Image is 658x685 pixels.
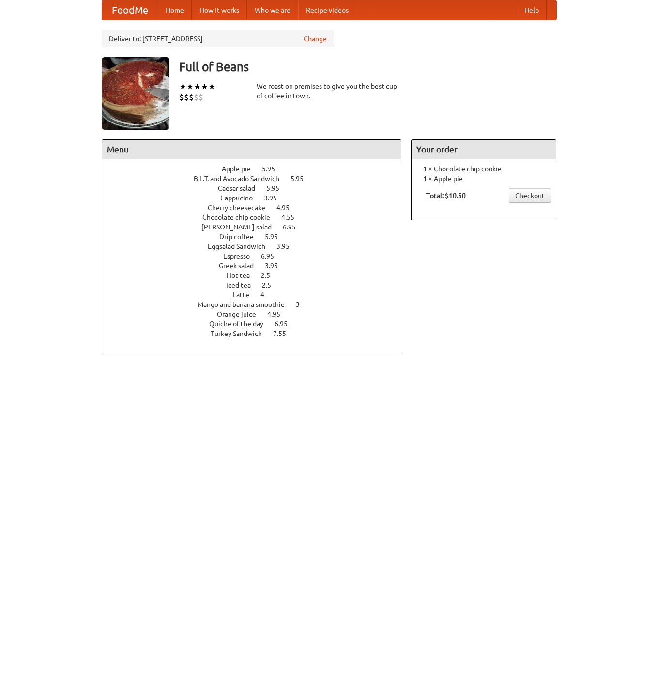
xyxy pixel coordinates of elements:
[276,243,299,250] span: 3.95
[416,164,551,174] li: 1 × Chocolate chip cookie
[296,301,309,308] span: 3
[257,81,402,101] div: We roast on premises to give you the best cup of coffee in town.
[265,233,288,241] span: 5.95
[208,204,307,212] a: Cherry cheesecake 4.95
[211,330,304,337] a: Turkey Sandwich 7.55
[208,81,215,92] li: ★
[201,223,281,231] span: [PERSON_NAME] salad
[304,34,327,44] a: Change
[247,0,298,20] a: Who we are
[275,320,297,328] span: 6.95
[267,310,290,318] span: 4.95
[102,30,334,47] div: Deliver to: [STREET_ADDRESS]
[202,213,312,221] a: Chocolate chip cookie 4.55
[184,92,189,103] li: $
[189,92,194,103] li: $
[233,291,282,299] a: Latte 4
[201,223,314,231] a: [PERSON_NAME] salad 6.95
[266,184,289,192] span: 5.95
[261,272,280,279] span: 2.5
[218,184,297,192] a: Caesar salad 5.95
[194,92,199,103] li: $
[199,92,203,103] li: $
[227,272,288,279] a: Hot tea 2.5
[219,233,263,241] span: Drip coffee
[222,165,260,173] span: Apple pie
[179,57,557,76] h3: Full of Beans
[412,140,556,159] h4: Your order
[517,0,547,20] a: Help
[217,310,266,318] span: Orange juice
[291,175,313,183] span: 5.95
[226,281,289,289] a: Iced tea 2.5
[208,243,275,250] span: Eggsalad Sandwich
[220,194,295,202] a: Cappucino 3.95
[273,330,296,337] span: 7.55
[264,194,287,202] span: 3.95
[426,192,466,199] b: Total: $10.50
[211,330,272,337] span: Turkey Sandwich
[217,310,298,318] a: Orange juice 4.95
[102,140,401,159] h4: Menu
[208,204,275,212] span: Cherry cheesecake
[222,165,293,173] a: Apple pie 5.95
[281,213,304,221] span: 4.55
[262,165,285,173] span: 5.95
[219,262,296,270] a: Greek salad 3.95
[198,301,294,308] span: Mango and banana smoothie
[194,175,289,183] span: B.L.T. and Avocado Sandwich
[218,184,265,192] span: Caesar salad
[226,281,260,289] span: Iced tea
[208,243,307,250] a: Eggsalad Sandwich 3.95
[223,252,292,260] a: Espresso 6.95
[220,194,262,202] span: Cappucino
[261,252,284,260] span: 6.95
[194,81,201,92] li: ★
[201,81,208,92] li: ★
[227,272,260,279] span: Hot tea
[179,81,186,92] li: ★
[192,0,247,20] a: How it works
[260,291,274,299] span: 4
[276,204,299,212] span: 4.95
[198,301,318,308] a: Mango and banana smoothie 3
[209,320,273,328] span: Quiche of the day
[283,223,306,231] span: 6.95
[265,262,288,270] span: 3.95
[158,0,192,20] a: Home
[102,0,158,20] a: FoodMe
[194,175,321,183] a: B.L.T. and Avocado Sandwich 5.95
[186,81,194,92] li: ★
[202,213,280,221] span: Chocolate chip cookie
[233,291,259,299] span: Latte
[262,281,281,289] span: 2.5
[219,262,263,270] span: Greek salad
[209,320,306,328] a: Quiche of the day 6.95
[509,188,551,203] a: Checkout
[179,92,184,103] li: $
[416,174,551,183] li: 1 × Apple pie
[298,0,356,20] a: Recipe videos
[223,252,260,260] span: Espresso
[219,233,296,241] a: Drip coffee 5.95
[102,57,169,130] img: angular.jpg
